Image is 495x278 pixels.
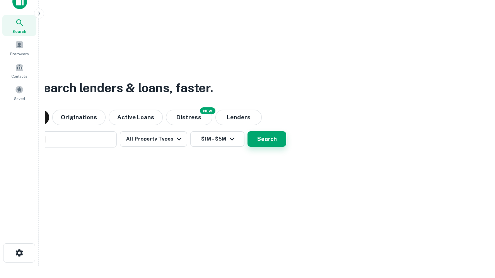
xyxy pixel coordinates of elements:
div: NEW [200,107,215,114]
span: Saved [14,95,25,102]
button: Search [247,131,286,147]
a: Search [2,15,36,36]
button: Originations [52,110,106,125]
iframe: Chat Widget [456,216,495,253]
button: Active Loans [109,110,163,125]
a: Contacts [2,60,36,81]
span: Borrowers [10,51,29,57]
span: Contacts [12,73,27,79]
h3: Search lenders & loans, faster. [35,79,213,97]
a: Saved [2,82,36,103]
button: Search distressed loans with lien and other non-mortgage details. [166,110,212,125]
button: Lenders [215,110,262,125]
a: Borrowers [2,37,36,58]
button: All Property Types [120,131,187,147]
span: Search [12,28,26,34]
button: $1M - $5M [190,131,244,147]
